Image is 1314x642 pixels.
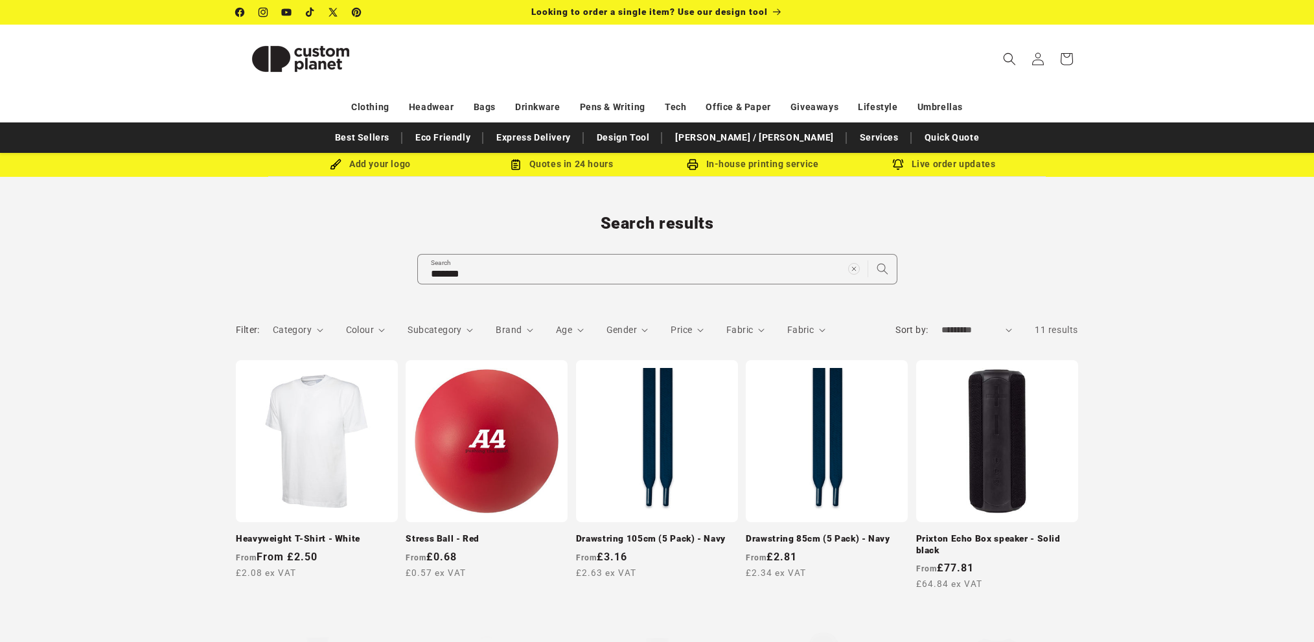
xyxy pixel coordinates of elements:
a: Stress Ball - Red [406,533,568,545]
span: Gender [606,325,637,335]
span: Price [671,325,692,335]
a: Express Delivery [490,126,577,149]
summary: Search [995,45,1024,73]
h2: Filter: [236,323,260,337]
a: Design Tool [590,126,656,149]
a: Office & Paper [706,96,770,119]
summary: Brand (0 selected) [496,323,533,337]
a: Bags [474,96,496,119]
img: Order updates [892,159,904,170]
summary: Subcategory (0 selected) [408,323,473,337]
a: Quick Quote [918,126,986,149]
a: Services [853,126,905,149]
a: Headwear [409,96,454,119]
span: Brand [496,325,522,335]
span: Age [556,325,572,335]
img: Custom Planet [236,30,365,88]
label: Sort by: [895,325,928,335]
a: Drawstring 105cm (5 Pack) - Navy [576,533,738,545]
img: In-house printing [687,159,698,170]
span: Subcategory [408,325,461,335]
img: Brush Icon [330,159,341,170]
button: Search [868,255,897,283]
div: Quotes in 24 hours [466,156,657,172]
button: Clear search term [840,255,868,283]
a: Pens & Writing [580,96,645,119]
a: Umbrellas [917,96,963,119]
a: Prixton Echo Box speaker - Solid black [916,533,1078,556]
a: Drinkware [515,96,560,119]
a: Tech [665,96,686,119]
summary: Category (0 selected) [273,323,323,337]
a: [PERSON_NAME] / [PERSON_NAME] [669,126,840,149]
summary: Fabric (0 selected) [726,323,765,337]
summary: Age (0 selected) [556,323,584,337]
span: Fabric [787,325,814,335]
summary: Colour (0 selected) [346,323,386,337]
span: Fabric [726,325,753,335]
a: Best Sellers [328,126,396,149]
img: Order Updates Icon [510,159,522,170]
div: In-house printing service [657,156,848,172]
summary: Fabric (0 selected) [787,323,825,337]
a: Drawstring 85cm (5 Pack) - Navy [746,533,908,545]
a: Eco Friendly [409,126,477,149]
h1: Search results [236,213,1078,234]
span: 11 results [1035,325,1078,335]
span: Category [273,325,312,335]
a: Heavyweight T-Shirt - White [236,533,398,545]
span: Looking to order a single item? Use our design tool [531,6,768,17]
a: Giveaways [790,96,838,119]
a: Custom Planet [231,25,371,93]
summary: Gender (0 selected) [606,323,649,337]
div: Live order updates [848,156,1039,172]
span: Colour [346,325,374,335]
div: Add your logo [275,156,466,172]
a: Lifestyle [858,96,897,119]
summary: Price [671,323,704,337]
a: Clothing [351,96,389,119]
